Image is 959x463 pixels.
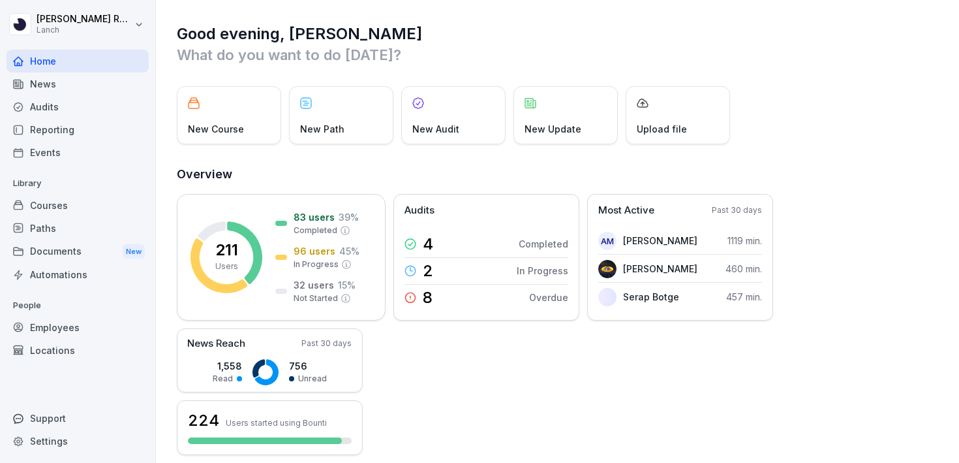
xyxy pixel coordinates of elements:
[215,261,238,272] p: Users
[298,373,327,385] p: Unread
[598,260,616,278] img: g4w5x5mlkjus3ukx1xap2hc0.png
[123,244,145,259] div: New
[294,278,334,292] p: 32 users
[37,14,132,25] p: [PERSON_NAME] Rasch
[529,291,568,304] p: Overdue
[177,44,939,65] p: What do you want to do [DATE]?
[7,430,149,453] a: Settings
[294,244,335,258] p: 96 users
[7,217,149,240] a: Paths
[188,122,244,136] p: New Course
[525,122,581,136] p: New Update
[727,234,762,247] p: 1119 min.
[7,339,149,362] a: Locations
[289,359,327,373] p: 756
[423,263,433,279] p: 2
[301,338,352,349] p: Past 30 days
[623,234,697,247] p: [PERSON_NAME]
[7,240,149,264] div: Documents
[37,25,132,35] p: Lanch
[7,173,149,194] p: Library
[7,118,149,141] a: Reporting
[187,336,245,351] p: News Reach
[7,95,149,118] a: Audits
[177,165,939,184] h2: Overview
[412,122,459,136] p: New Audit
[339,244,359,258] p: 45 %
[7,316,149,339] a: Employees
[7,263,149,286] a: Automations
[300,122,344,136] p: New Path
[213,373,233,385] p: Read
[623,262,697,276] p: [PERSON_NAME]
[7,50,149,72] a: Home
[294,259,339,270] p: In Progress
[726,290,762,304] p: 457 min.
[423,236,433,252] p: 4
[294,293,338,304] p: Not Started
[712,204,762,216] p: Past 30 days
[517,264,568,278] p: In Progress
[215,242,238,258] p: 211
[294,210,335,224] p: 83 users
[188,409,219,432] h3: 224
[423,290,433,306] p: 8
[7,141,149,164] a: Events
[226,418,327,428] p: Users started using Bounti
[213,359,242,373] p: 1,558
[177,24,939,44] h1: Good evening, [PERSON_NAME]
[294,225,337,236] p: Completed
[339,210,359,224] p: 39 %
[637,122,687,136] p: Upload file
[338,278,356,292] p: 15 %
[725,262,762,276] p: 460 min.
[404,203,434,218] p: Audits
[598,232,616,250] div: AM
[7,407,149,430] div: Support
[7,194,149,217] a: Courses
[7,72,149,95] a: News
[598,288,616,306] img: fgodp68hp0emq4hpgfcp6x9z.png
[7,240,149,264] a: DocumentsNew
[7,295,149,316] p: People
[519,237,568,251] p: Completed
[598,203,654,218] p: Most Active
[623,290,679,304] p: Serap Botge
